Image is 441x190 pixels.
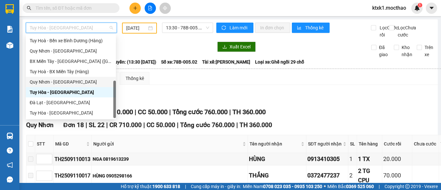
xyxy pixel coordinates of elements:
span: Lọc Chưa cước [395,24,417,38]
span: ktxk1.mocthao [367,4,411,12]
div: Đà Lạt - Tuy Hòa [26,97,116,108]
td: THẮNG [248,165,306,186]
th: Tên hàng [357,135,382,153]
strong: 0369 525 060 [346,184,374,189]
span: Miền Bắc [327,183,374,190]
span: Cung cấp máy in - giấy in: [191,183,241,190]
button: bar-chartThống kê [292,23,330,33]
div: Tuy Hoà - Bến xe Bình Dương (Hàng) [30,37,112,44]
span: | [106,121,108,129]
button: downloadXuất Excel [217,42,256,52]
td: HÙNG [248,153,306,165]
span: 1 [419,3,421,7]
div: Tuy Hòa - La Hai [26,108,116,118]
span: Loại xe: Ghế ngồi 29 chỗ [255,58,304,65]
span: message [7,176,13,183]
span: Trên xe [422,44,436,58]
span: Đã giao [376,44,390,58]
span: Lọc Cước rồi [377,24,399,38]
span: Mã GD [55,140,85,147]
div: 70.000 [383,171,411,180]
span: file-add [148,6,152,10]
span: | [135,108,136,116]
td: 0372477237 [306,165,348,186]
div: Quy Nhơn - Tuy Hòa [26,77,116,87]
span: Tài xế: [PERSON_NAME] [202,58,250,65]
span: caret-down [429,5,435,11]
img: solution-icon [6,26,13,33]
div: Tuy Hòa - Quy Nhơn [26,87,116,97]
img: logo-vxr [5,4,14,14]
button: aim [159,3,171,14]
th: Cước rồi [382,135,412,153]
span: | [229,108,231,116]
span: CC 50.000 [138,108,168,116]
div: Tuy Hoà - Bến xe Bình Dương (Hàng) [26,35,116,46]
div: 0372477237 [307,171,347,180]
div: TH2509110017 [55,172,90,180]
td: 0913410305 [306,153,348,165]
img: warehouse-icon [6,133,13,139]
div: 1 [349,155,356,164]
span: Xuất Excel [230,43,251,50]
div: Tuy Hoà - BX Miền Tây (Hàng) [26,66,116,77]
span: Tổng cước 760.000 [172,108,228,116]
div: 2 TG CPU [358,166,381,185]
div: Tuy Hòa - [GEOGRAPHIC_DATA] [30,89,112,96]
div: BX Miền Tây - [GEOGRAPHIC_DATA] ([GEOGRAPHIC_DATA]) [30,58,112,65]
span: ⚪️ [324,185,326,188]
span: Tuy Hòa - Quy Nhơn [30,23,113,33]
span: TH 360.000 [240,121,272,129]
strong: 1900 633 818 [152,184,180,189]
input: Tìm tên, số ĐT hoặc mã đơn [36,5,112,12]
span: | [177,121,179,129]
button: caret-down [426,3,437,14]
span: SL 22 [89,121,105,129]
sup: 1 [418,3,422,7]
span: copyright [405,184,410,189]
span: CR 710.000 [100,108,133,116]
span: plus [133,6,138,10]
div: 1 TX [358,155,381,164]
div: Tuy Hoà - BX Miền Tây (Hàng) [30,68,112,75]
span: notification [7,162,13,168]
div: HÙNG 0905298166 [93,172,247,179]
span: CC 50.000 [147,121,175,129]
td: TH2509110013 [54,153,92,165]
button: plus [129,3,141,14]
div: BX Miền Tây - Tuy Hoà (Hàng) [26,56,116,66]
span: Miền Nam [243,183,322,190]
th: STT [35,135,54,153]
div: Quy Nhơn - [GEOGRAPHIC_DATA] [30,78,112,85]
span: Chuyến: (13:30 [DATE]) [109,58,156,65]
div: THẮNG [249,171,305,180]
button: In đơn chọn [255,23,290,33]
span: Số xe: 78B-005.02 [161,58,197,65]
span: search [27,6,31,10]
div: Tuy Hòa - [GEOGRAPHIC_DATA] [30,109,112,116]
img: warehouse-icon [6,42,13,49]
strong: 0708 023 035 - 0935 103 250 [263,184,322,189]
div: TH2509110013 [55,155,90,163]
span: Hỗ trợ kỹ thuật: [121,183,180,190]
div: 2 [349,171,356,180]
span: bar-chart [297,25,303,31]
span: SĐT người nhận [308,140,342,147]
div: Đà Lạt - [GEOGRAPHIC_DATA] [30,99,112,106]
span: Đơn 18 [63,121,84,129]
span: | [185,183,186,190]
span: Tên người nhận [250,140,300,147]
span: | [169,108,171,116]
div: NGA 0819613239 [93,155,247,163]
div: Quy Nhơn - Đà Lạt [26,46,116,56]
span: TH 360.000 [232,108,266,116]
span: Người gửi [93,140,241,147]
span: Kho nhận [399,44,415,58]
span: Thống kê [305,24,324,31]
span: | [143,121,145,129]
span: download [222,45,227,50]
span: | [236,121,238,129]
th: SL [348,135,357,153]
div: Quy Nhơn - [GEOGRAPHIC_DATA] [30,47,112,55]
span: sync [221,25,227,31]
